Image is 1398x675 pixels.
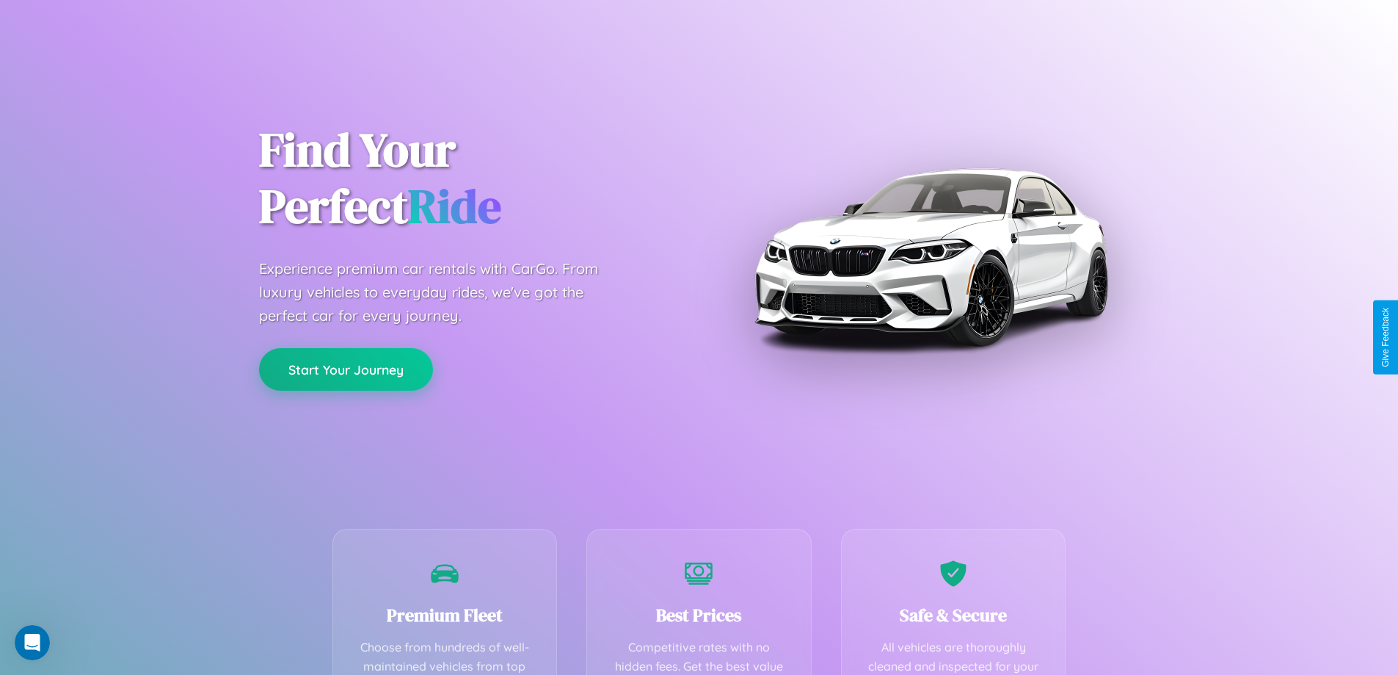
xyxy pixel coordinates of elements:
h1: Find Your Perfect [259,122,677,235]
span: Ride [408,174,501,238]
img: Premium BMW car rental vehicle [747,73,1114,441]
div: Give Feedback [1380,308,1391,367]
h3: Best Prices [609,603,789,627]
button: Start Your Journey [259,348,433,391]
h3: Safe & Secure [864,603,1044,627]
p: Experience premium car rentals with CarGo. From luxury vehicles to everyday rides, we've got the ... [259,257,626,328]
iframe: Intercom live chat [15,625,50,660]
h3: Premium Fleet [355,603,535,627]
